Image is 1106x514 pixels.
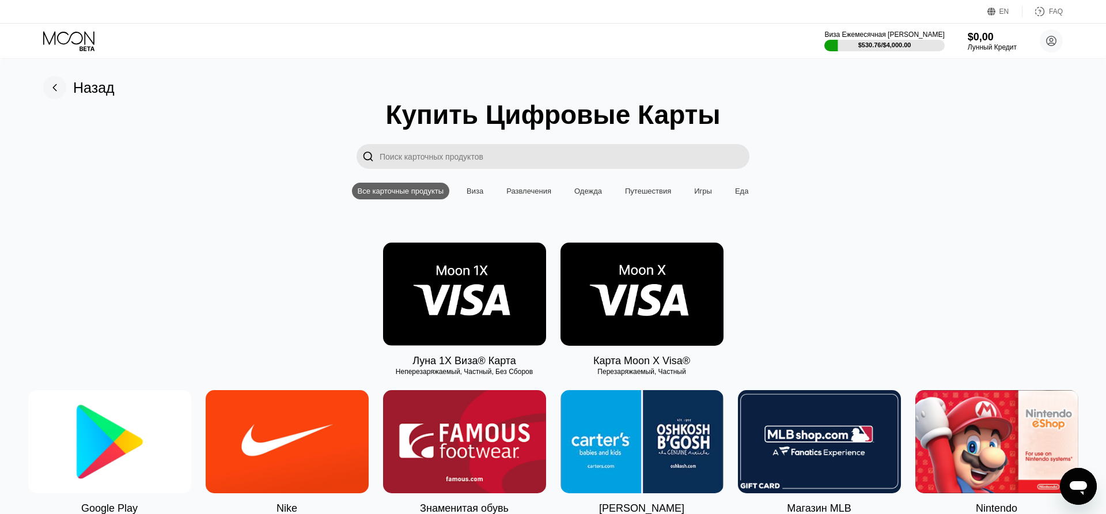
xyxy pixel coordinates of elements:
[385,99,720,130] div: Купить Цифровые Карты
[824,31,944,51] div: Виза Ежемесячная [PERSON_NAME]$530.76/$4,000.00
[619,183,677,199] div: Путешествия
[467,187,483,195] div: Виза
[506,187,551,195] div: Развлечения
[968,31,1017,51] div: $0,00Лунный Кредит
[735,187,749,195] div: Еда
[968,31,1017,43] div: $0,00
[999,7,1009,16] div: EN
[352,183,449,199] div: Все карточные продукты
[73,80,115,96] div: Назад
[1049,7,1063,16] div: FAQ
[358,187,444,195] div: Все карточные продукты
[824,31,944,39] div: Виза Ежемесячная [PERSON_NAME]
[593,355,690,367] div: Карта Moon X Visa®
[383,368,546,376] div: Неперезаряжаемый, Частный, Без Сборов
[1022,6,1063,17] div: FAQ
[560,368,724,376] div: Перезаряжаемый, Частный
[968,43,1017,51] div: Лунный Кредит
[625,187,671,195] div: Путешествия
[694,187,712,195] div: Игры
[574,187,602,195] div: Одежда
[412,355,516,367] div: Луна 1X Виза® Карта
[380,144,749,169] input: Поиск карточных продуктов
[569,183,608,199] div: Одежда
[461,183,489,199] div: Виза
[688,183,718,199] div: Игры
[1060,468,1097,505] iframe: Кнопка запуска окна обмена сообщениями
[987,6,1022,17] div: EN
[357,144,380,169] div: 
[729,183,755,199] div: Еда
[858,41,911,48] div: $530.76/$4,000.00
[43,76,115,99] div: Назад
[501,183,557,199] div: Развлечения
[362,150,374,163] div: 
